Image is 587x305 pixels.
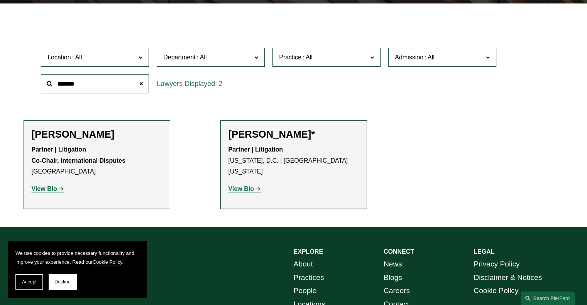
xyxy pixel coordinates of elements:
a: Cookie Policy [474,284,518,298]
strong: View Bio [228,185,254,192]
a: About [294,258,313,271]
a: Search this site [521,292,575,305]
strong: LEGAL [474,248,494,255]
a: Practices [294,271,324,285]
span: Admission [395,54,423,61]
strong: Partner | Litigation Co-Chair, International Disputes [32,146,126,164]
span: Location [47,54,71,61]
button: Accept [15,274,43,290]
h2: [PERSON_NAME]* [228,128,359,140]
span: 2 [218,80,222,88]
strong: Partner | Litigation [228,146,283,153]
span: Department [163,54,196,61]
a: View Bio [228,185,261,192]
a: Disclaimer & Notices [474,271,542,285]
a: Cookie Policy [93,259,122,265]
strong: EXPLORE [294,248,323,255]
span: Practice [279,54,301,61]
a: Careers [384,284,410,298]
a: Privacy Policy [474,258,519,271]
strong: View Bio [32,185,57,192]
p: [US_STATE], D.C. | [GEOGRAPHIC_DATA][US_STATE] [228,144,359,177]
span: Decline [54,279,71,285]
a: News [384,258,402,271]
span: Accept [22,279,37,285]
a: View Bio [32,185,64,192]
h2: [PERSON_NAME] [32,128,162,140]
p: [GEOGRAPHIC_DATA] [32,144,162,177]
a: People [294,284,317,298]
strong: CONNECT [384,248,414,255]
p: We use cookies to provide necessary functionality and improve your experience. Read our . [15,249,139,266]
section: Cookie banner [8,241,147,297]
a: Blogs [384,271,402,285]
button: Decline [49,274,76,290]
